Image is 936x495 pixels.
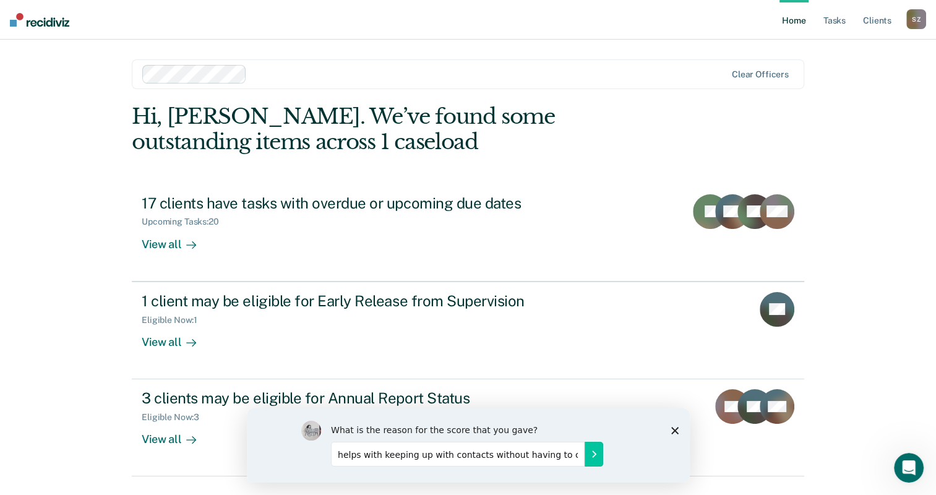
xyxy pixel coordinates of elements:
[142,412,209,423] div: Eligible Now : 3
[732,69,789,80] div: Clear officers
[142,423,211,447] div: View all
[906,9,926,29] button: SZ
[132,104,669,155] div: Hi, [PERSON_NAME]. We’ve found some outstanding items across 1 caseload
[142,217,229,227] div: Upcoming Tasks : 20
[142,292,576,310] div: 1 client may be eligible for Early Release from Supervision
[906,9,926,29] div: S Z
[132,379,804,476] a: 3 clients may be eligible for Annual Report StatusEligible Now:3View all
[142,325,211,349] div: View all
[142,227,211,251] div: View all
[10,13,69,27] img: Recidiviz
[142,315,207,325] div: Eligible Now : 1
[247,408,690,483] iframe: Survey by Kim from Recidiviz
[142,194,576,212] div: 17 clients have tasks with overdue or upcoming due dates
[142,389,576,407] div: 3 clients may be eligible for Annual Report Status
[132,282,804,379] a: 1 client may be eligible for Early Release from SupervisionEligible Now:1View all
[132,184,804,282] a: 17 clients have tasks with overdue or upcoming due datesUpcoming Tasks:20View all
[894,453,924,483] iframe: Intercom live chat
